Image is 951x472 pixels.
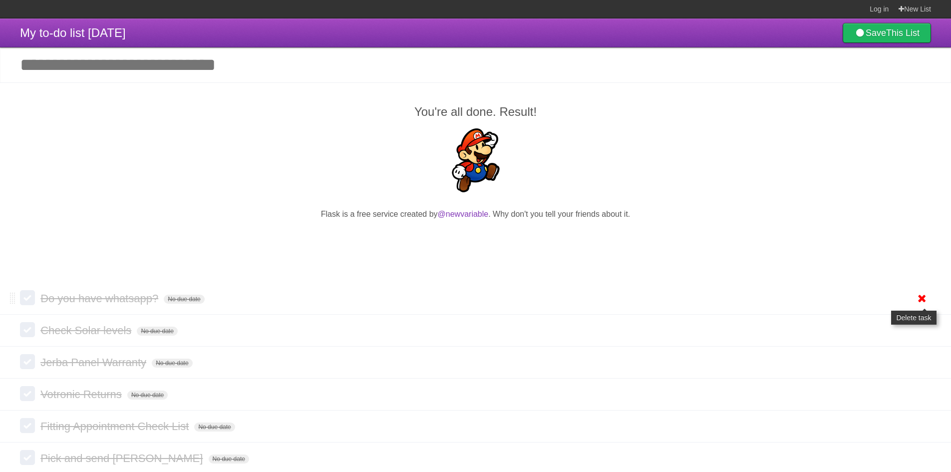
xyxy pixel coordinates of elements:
[843,23,931,43] a: SaveThis List
[164,295,204,304] span: No due date
[40,452,205,465] span: Pick and send [PERSON_NAME]
[20,418,35,433] label: Done
[194,423,235,432] span: No due date
[20,450,35,465] label: Done
[127,391,168,400] span: No due date
[438,210,489,218] a: @newvariable
[40,388,124,401] span: Votronic Returns
[20,26,126,39] span: My to-do list [DATE]
[20,354,35,369] label: Done
[209,455,249,464] span: No due date
[40,356,149,369] span: Jerba Panel Warranty
[20,386,35,401] label: Done
[20,208,931,220] p: Flask is a free service created by . Why don't you tell your friends about it.
[20,322,35,337] label: Done
[458,233,494,247] iframe: X Post Button
[40,324,134,337] span: Check Solar levels
[137,327,177,336] span: No due date
[40,292,161,305] span: Do you have whatsapp?
[40,420,191,433] span: Fitting Appointment Check List
[20,290,35,305] label: Done
[886,28,920,38] b: This List
[152,359,192,368] span: No due date
[20,103,931,121] h2: You're all done. Result!
[444,128,508,192] img: Super Mario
